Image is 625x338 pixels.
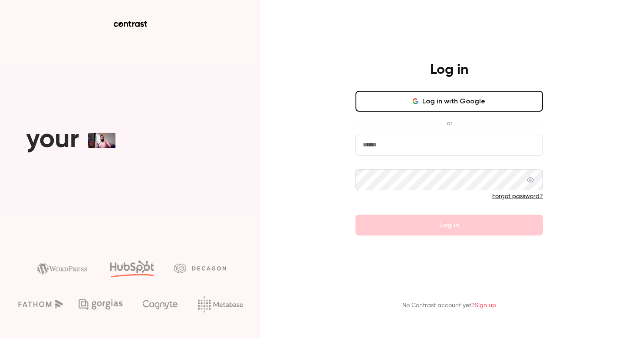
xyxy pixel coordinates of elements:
button: Log in with Google [355,91,543,112]
a: Sign up [475,302,496,308]
p: No Contrast account yet? [402,301,496,310]
span: or [442,119,457,128]
img: decagon [174,263,226,273]
h4: Log in [430,61,468,79]
a: Forgot password? [492,193,543,199]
